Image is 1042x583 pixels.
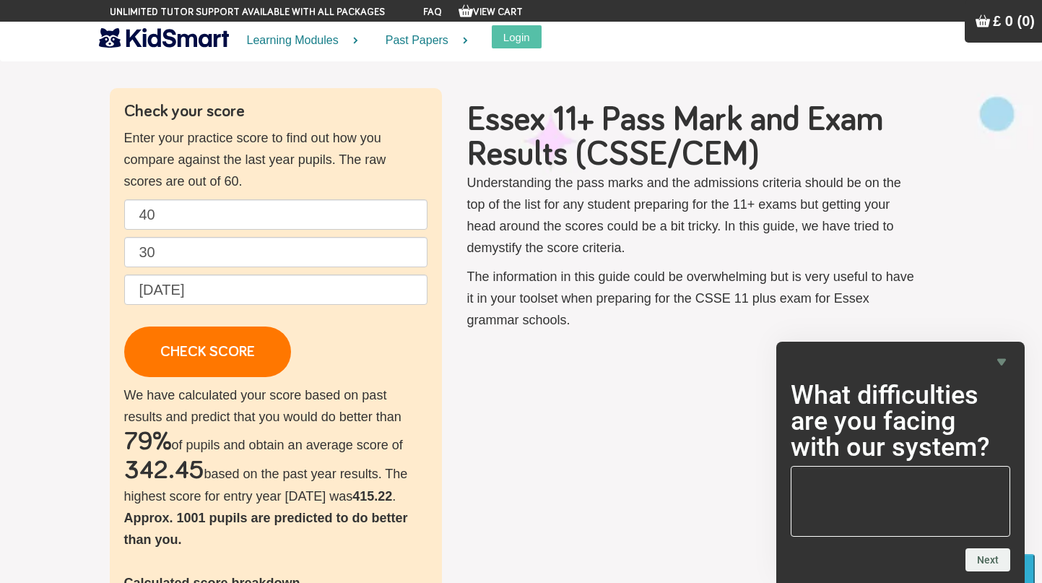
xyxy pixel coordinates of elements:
button: Next question [965,548,1010,571]
span: Unlimited tutor support available with all packages [110,5,385,20]
p: Understanding the pass marks and the admissions criteria should be on the top of the list for any... [467,172,919,259]
input: English raw score [124,199,427,230]
h2: 79% [124,428,172,457]
input: Date of birth (d/m/y) e.g. 27/12/2007 [124,275,427,305]
img: Your items in the shopping basket [976,14,990,28]
p: The information in this guide could be overwhelming but is very useful to have it in your toolset... [467,266,919,331]
h2: What difficulties are you facing with our system? [791,382,1010,460]
p: Enter your practice score to find out how you compare against the last year pupils. The raw score... [124,127,427,192]
span: £ 0 (0) [993,13,1035,29]
a: Learning Modules [229,22,368,60]
button: Login [492,25,542,48]
h2: 342.45 [124,457,204,485]
b: 415.22 [352,489,392,504]
h1: Essex 11+ Pass Mark and Exam Results (CSSE/CEM) [467,103,919,172]
input: Maths raw score [124,237,427,267]
img: KidSmart logo [99,25,229,51]
a: View Cart [459,7,523,17]
div: What difficulties are you facing with our system? [791,353,1010,571]
b: Approx. 1001 pupils are predicted to do better than you. [124,511,408,547]
a: Past Papers [368,22,477,60]
img: Your items in the shopping basket [459,4,473,18]
a: FAQ [423,7,442,17]
h4: Check your score [124,103,427,120]
button: Hide survey [993,353,1010,371]
textarea: What difficulties are you facing with our system? [791,466,1010,537]
a: CHECK SCORE [124,327,291,377]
